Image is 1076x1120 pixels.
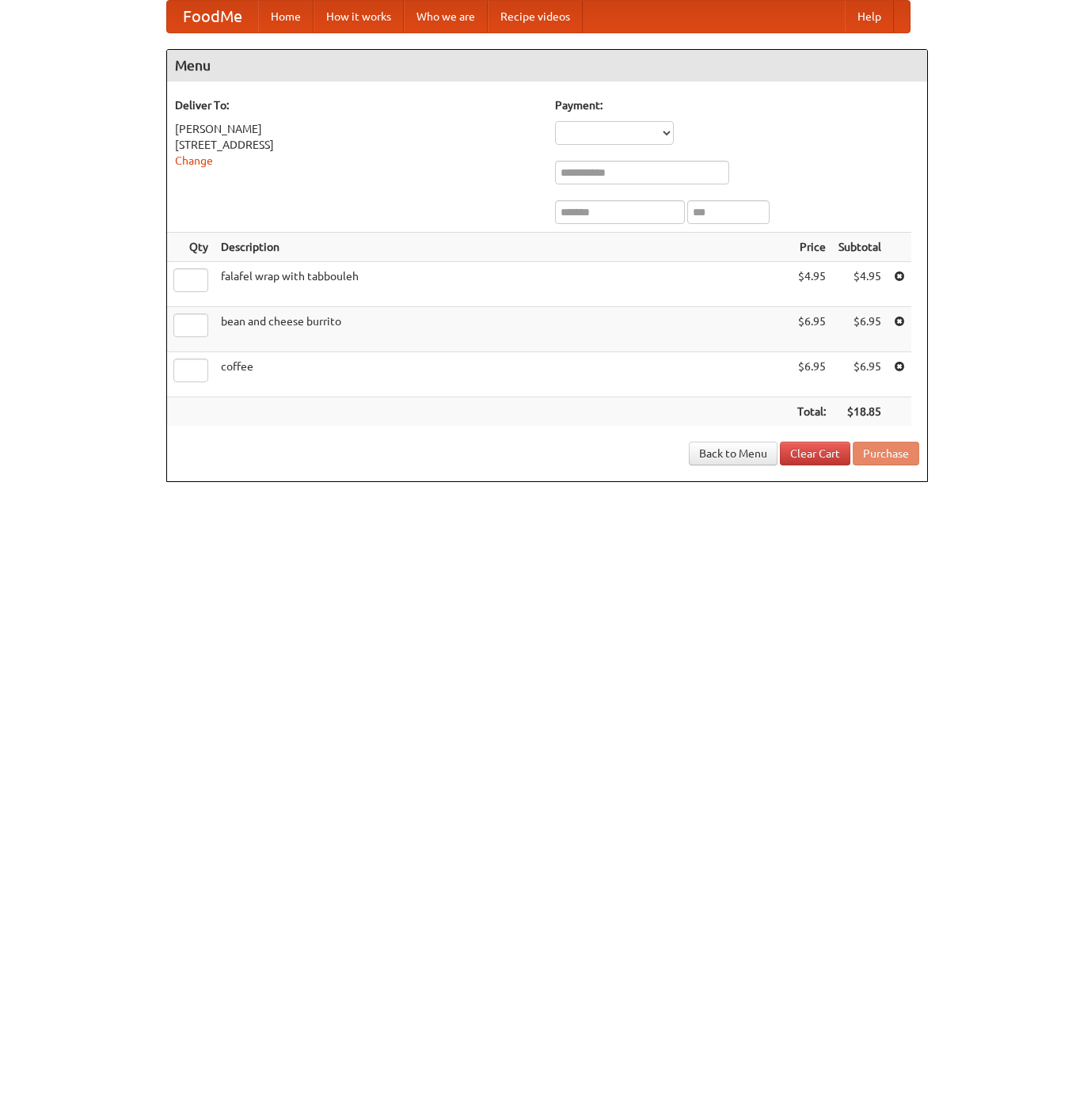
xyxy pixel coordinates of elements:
[853,442,919,465] button: Purchase
[167,1,258,32] a: FoodMe
[488,1,583,32] a: Recipe videos
[791,352,832,397] td: $6.95
[215,233,791,262] th: Description
[791,397,832,427] th: Total:
[215,352,791,397] td: coffee
[780,442,850,465] a: Clear Cart
[832,262,888,307] td: $4.95
[167,50,927,82] h4: Menu
[791,233,832,262] th: Price
[791,307,832,352] td: $6.95
[215,262,791,307] td: falafel wrap with tabbouleh
[555,97,919,113] h5: Payment:
[314,1,404,32] a: How it works
[832,397,888,427] th: $18.85
[845,1,894,32] a: Help
[167,233,215,262] th: Qty
[175,97,539,113] h5: Deliver To:
[832,233,888,262] th: Subtotal
[215,307,791,352] td: bean and cheese burrito
[832,352,888,397] td: $6.95
[689,442,778,465] a: Back to Menu
[832,307,888,352] td: $6.95
[258,1,314,32] a: Home
[791,262,832,307] td: $4.95
[404,1,488,32] a: Who we are
[175,154,213,167] a: Change
[175,137,539,153] div: [STREET_ADDRESS]
[175,121,539,137] div: [PERSON_NAME]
